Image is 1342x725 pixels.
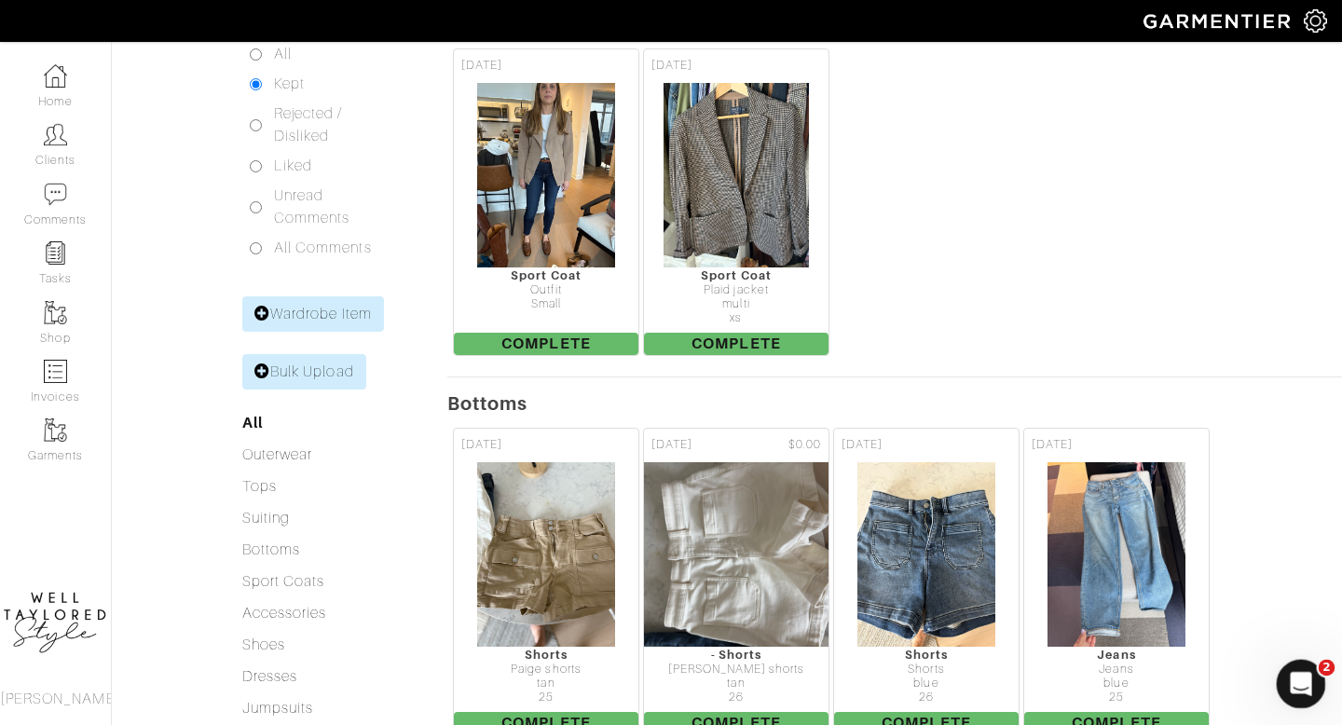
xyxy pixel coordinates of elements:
span: [DATE] [1032,436,1073,454]
img: garments-icon-b7da505a4dc4fd61783c78ac3ca0ef83fa9d6f193b1c9dc38574b1d14d53ca28.png [44,418,67,442]
div: 26 [834,691,1019,704]
div: Outfit [454,283,638,297]
label: Liked [274,155,312,177]
div: blue [834,677,1019,691]
label: All Comments [274,237,372,259]
a: Dresses [242,668,297,685]
label: Kept [274,73,305,95]
a: Suiting [242,510,290,527]
div: Shorts [834,648,1019,662]
div: 25 [1024,691,1209,704]
div: Paige shorts [454,663,638,677]
img: GsHGhkGi3UQuBLyiAgFRVgxU [476,461,617,648]
div: Sport Coat [454,268,638,282]
span: $0.00 [788,436,821,454]
span: [DATE] [842,436,883,454]
span: [DATE] [461,436,502,454]
img: clients-icon-6bae9207a08558b7cb47a8932f037763ab4055f8c8b6bfacd5dc20c3e0201464.png [44,123,67,146]
a: Outerwear [242,446,312,463]
span: [DATE] [461,57,502,75]
span: Complete [644,333,828,355]
a: Tops [242,478,277,495]
div: tan [644,677,828,691]
a: Bottoms [242,541,300,558]
iframe: Intercom live chat [1277,660,1326,709]
div: Sport Coat [644,268,828,282]
a: Jumpsuits [242,700,313,717]
span: [DATE] [651,57,692,75]
label: All [274,43,292,65]
div: blue [1024,677,1209,691]
img: USRgihxjtacXEDkxSq4NZFYp [1047,461,1187,648]
img: reminder-icon-8004d30b9f0a5d33ae49ab947aed9ed385cf756f9e5892f1edd6e32f2345188e.png [44,241,67,265]
a: Bulk Upload [242,354,366,390]
img: gear-icon-white-bd11855cb880d31180b6d7d6211b90ccbf57a29d726f0c71d8c61bd08dd39cc2.png [1304,9,1327,33]
div: - Shorts [644,648,828,662]
label: Rejected / Disliked [274,103,401,147]
a: Wardrobe Item [242,296,384,332]
div: Plaid jacket [644,283,828,297]
a: Accessories [242,605,327,622]
label: Unread Comments [274,185,401,229]
div: multi [644,297,828,311]
span: [DATE] [651,436,692,454]
span: Complete [454,333,638,355]
div: [PERSON_NAME] shorts [644,663,828,677]
img: dashboard-icon-dbcd8f5a0b271acd01030246c82b418ddd0df26cd7fceb0bd07c9910d44c42f6.png [44,64,67,88]
a: Sport Coats [242,573,325,590]
div: 26 [644,691,828,704]
a: All [242,414,263,431]
a: [DATE] Sport Coat Outfit Small Complete [451,47,641,358]
a: [DATE] Sport Coat Plaid jacket multi xs Complete [641,47,831,358]
span: 2 [1319,660,1335,677]
div: 25 [454,691,638,704]
img: orders-icon-0abe47150d42831381b5fb84f609e132dff9fe21cb692f30cb5eec754e2cba89.png [44,360,67,383]
img: xw8m3H2DKbqbb9FbJwNfgJ4A [612,461,860,648]
div: Shorts [454,648,638,662]
img: garments-icon-b7da505a4dc4fd61783c78ac3ca0ef83fa9d6f193b1c9dc38574b1d14d53ca28.png [44,301,67,324]
a: Shoes [242,636,285,653]
div: Jeans [1024,648,1209,662]
img: Mx8vSnLzCpSiLFhBct2fE929 [476,82,617,268]
div: xs [644,311,828,325]
div: Shorts [834,663,1019,677]
div: Jeans [1024,663,1209,677]
img: 5S7yeUFhMcZshGRopJUzCh36 [856,461,997,648]
img: comment-icon-a0a6a9ef722e966f86d9cbdc48e553b5cf19dbc54f86b18d962a5391bc8f6eb6.png [44,183,67,206]
div: Small [454,297,638,311]
div: tan [454,677,638,691]
img: 5fTpBUzVEgJoyjF6mpJ8fY59 [663,82,810,268]
h5: Bottoms [447,392,1342,415]
img: garmentier-logo-header-white-b43fb05a5012e4ada735d5af1a66efaba907eab6374d6393d1fbf88cb4ef424d.png [1134,5,1304,37]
